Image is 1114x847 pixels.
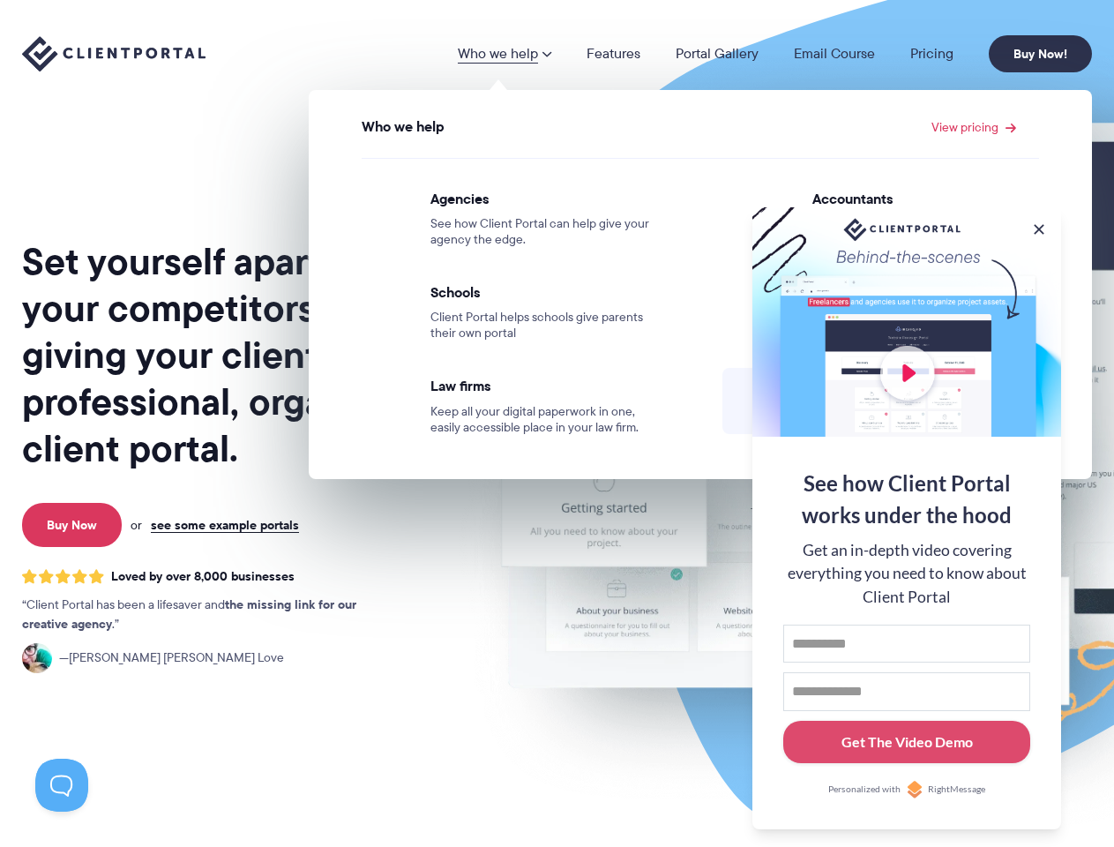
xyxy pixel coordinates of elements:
a: Email Course [794,47,875,61]
a: Pricing [910,47,953,61]
span: Accountants [812,190,1039,207]
span: Schools [430,283,657,301]
button: Get The Video Demo [783,721,1030,764]
span: [PERSON_NAME] [PERSON_NAME] Love [59,648,284,668]
h1: Set yourself apart from your competitors by giving your clients a professional, organized client ... [22,238,450,472]
span: RightMessage [928,783,985,797]
div: Get The Video Demo [841,731,973,753]
a: Portal Gallery [676,47,759,61]
span: Keep all your digital paperwork in one, easily accessible place in your law firm. [430,404,657,436]
iframe: Toggle Customer Support [35,759,88,812]
p: Client Portal has been a lifesaver and . [22,596,393,634]
span: Client Portal helps schools give parents their own portal [430,310,657,341]
span: See how Client Portal can help give your agency the edge. [430,216,657,248]
span: Agencies [430,190,657,207]
a: See all our use cases [722,368,1060,434]
span: Law firms [430,377,657,394]
strong: the missing link for our creative agency [22,595,356,633]
a: Personalized withRightMessage [783,781,1030,798]
a: see some example portals [151,517,299,533]
span: or [131,517,142,533]
a: Features [587,47,640,61]
span: Loved by over 8,000 businesses [111,569,295,584]
a: Buy Now [22,503,122,547]
ul: View pricing [318,141,1082,453]
a: View pricing [931,121,1016,133]
ul: Who we help [309,90,1092,479]
div: See how Client Portal works under the hood [783,468,1030,531]
span: Who we help [362,119,445,135]
img: Personalized with RightMessage [906,781,923,798]
a: Buy Now! [989,35,1092,72]
div: Get an in-depth video covering everything you need to know about Client Portal [783,539,1030,609]
span: Personalized with [828,783,901,797]
a: Who we help [458,47,551,61]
